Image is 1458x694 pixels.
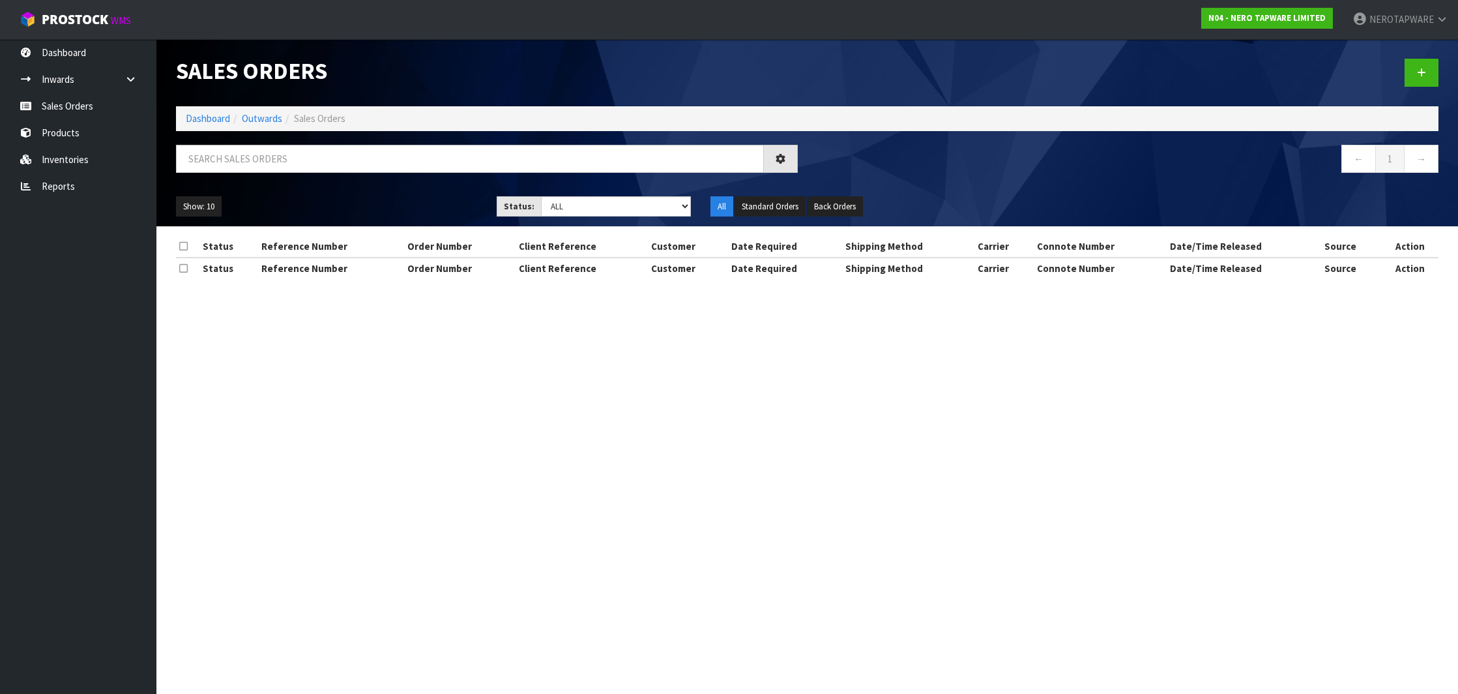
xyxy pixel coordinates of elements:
th: Date Required [728,236,842,257]
th: Customer [648,236,728,257]
th: Date/Time Released [1167,258,1322,279]
th: Customer [648,258,728,279]
button: Show: 10 [176,196,222,217]
span: ProStock [42,11,108,28]
a: ← [1341,145,1376,173]
img: cube-alt.png [20,11,36,27]
input: Search sales orders [176,145,764,173]
strong: Status: [504,201,534,212]
a: Dashboard [186,112,230,125]
th: Client Reference [516,236,648,257]
a: Outwards [242,112,282,125]
strong: N04 - NERO TAPWARE LIMITED [1208,12,1326,23]
th: Carrier [974,236,1034,257]
th: Client Reference [516,258,648,279]
nav: Page navigation [817,145,1439,177]
th: Reference Number [258,258,404,279]
th: Shipping Method [842,258,974,279]
button: All [710,196,733,217]
th: Status [199,258,258,279]
th: Date/Time Released [1167,236,1322,257]
span: NEROTAPWARE [1369,13,1434,25]
th: Connote Number [1034,258,1166,279]
th: Reference Number [258,236,404,257]
th: Carrier [974,258,1034,279]
th: Source [1321,258,1382,279]
button: Back Orders [807,196,863,217]
th: Shipping Method [842,236,974,257]
small: WMS [111,14,131,27]
a: → [1404,145,1438,173]
a: 1 [1375,145,1405,173]
th: Date Required [728,258,842,279]
th: Connote Number [1034,236,1166,257]
th: Action [1382,236,1438,257]
h1: Sales Orders [176,59,798,84]
th: Order Number [404,258,516,279]
th: Status [199,236,258,257]
th: Action [1382,258,1438,279]
th: Source [1321,236,1382,257]
th: Order Number [404,236,516,257]
span: Sales Orders [294,112,345,125]
button: Standard Orders [735,196,806,217]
